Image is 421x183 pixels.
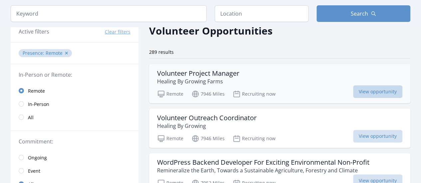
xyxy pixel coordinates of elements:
a: In-Person [11,97,138,111]
p: Remineralize the Earth, Towards a Sustainable Agriculture, Forestry and Climate [157,166,369,174]
p: Healing By Growing [157,122,257,130]
input: Keyword [11,5,207,22]
h3: WordPress Backend Developer For Exciting Environmental Non-Profit [157,158,369,166]
span: Search [351,10,368,18]
a: Ongoing [11,151,138,164]
span: Ongoing [28,154,47,161]
h3: Active filters [19,28,49,36]
span: View opportunity [353,130,402,142]
span: Remote [46,50,63,56]
button: Search [316,5,410,22]
p: 7946 Miles [191,90,225,98]
h3: Volunteer Outreach Coordinator [157,114,257,122]
h2: Volunteer Opportunities [149,23,273,38]
a: Event [11,164,138,177]
span: All [28,114,34,121]
p: Remote [157,90,183,98]
span: In-Person [28,101,49,108]
span: Remote [28,88,45,94]
legend: Commitment: [19,137,130,145]
p: Remote [157,135,183,142]
span: Presence : [23,50,46,56]
input: Location [215,5,309,22]
a: Remote [11,84,138,97]
a: All [11,111,138,124]
button: Clear filters [105,29,130,35]
p: 7946 Miles [191,135,225,142]
span: View opportunity [353,85,402,98]
p: Healing By Growing Farms [157,77,239,85]
legend: In-Person or Remote: [19,71,130,79]
h3: Volunteer Project Manager [157,69,239,77]
span: 289 results [149,49,174,55]
p: Recruiting now [233,135,276,142]
a: Volunteer Project Manager Healing By Growing Farms Remote 7946 Miles Recruiting now View opportunity [149,64,410,103]
span: Event [28,168,40,174]
button: ✕ [65,50,69,56]
a: Volunteer Outreach Coordinator Healing By Growing Remote 7946 Miles Recruiting now View opportunity [149,109,410,148]
p: Recruiting now [233,90,276,98]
